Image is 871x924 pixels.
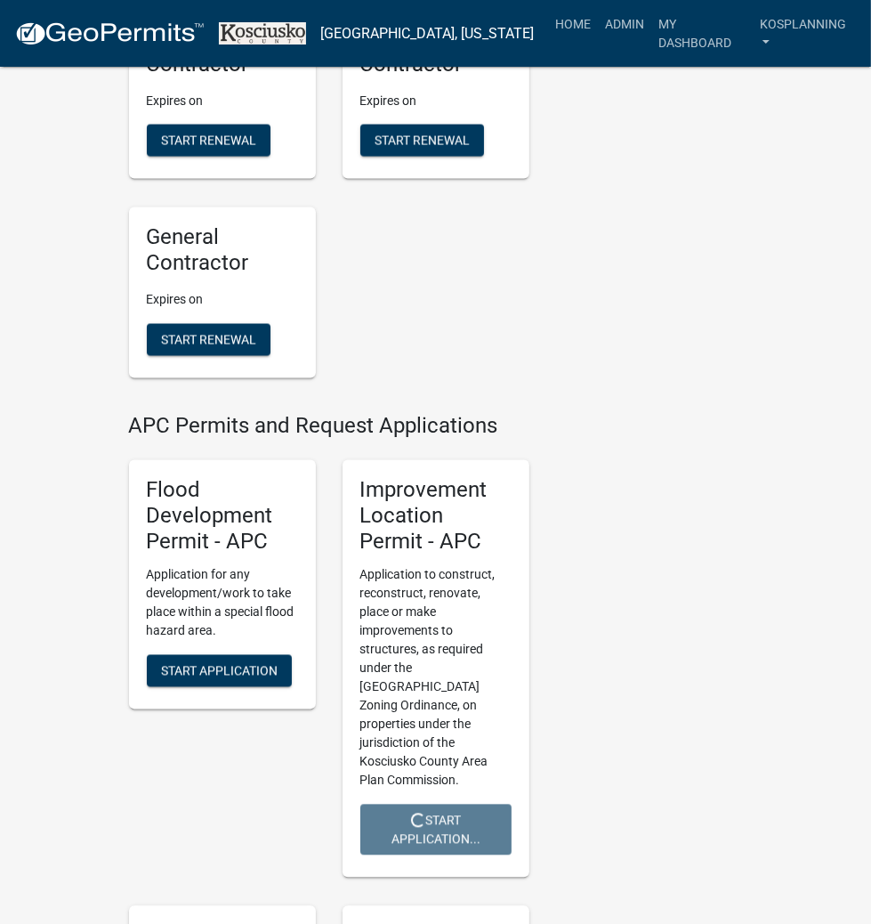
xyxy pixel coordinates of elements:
[147,566,298,641] p: Application for any development/work to take place within a special flood hazard area.
[129,414,529,440] h4: APC Permits and Request Applications
[161,663,278,677] span: Start Application
[147,92,298,110] p: Expires on
[360,566,512,790] p: Application to construct, reconstruct, renovate, place or make improvements to structures, as req...
[147,291,298,310] p: Expires on
[320,19,534,49] a: [GEOGRAPHIC_DATA], [US_STATE]
[147,478,298,555] h5: Flood Development Permit - APC
[360,478,512,555] h5: Improvement Location Permit - APC
[161,134,256,148] span: Start Renewal
[753,7,857,60] a: kosplanning
[360,92,512,110] p: Expires on
[391,813,480,846] span: Start Application...
[147,225,298,277] h5: General Contractor
[548,7,598,41] a: Home
[375,134,470,148] span: Start Renewal
[598,7,651,41] a: Admin
[360,805,512,855] button: Start Application...
[147,125,270,157] button: Start Renewal
[147,655,292,687] button: Start Application
[147,324,270,356] button: Start Renewal
[161,332,256,346] span: Start Renewal
[219,22,306,45] img: Kosciusko County, Indiana
[651,7,753,60] a: My Dashboard
[360,125,484,157] button: Start Renewal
